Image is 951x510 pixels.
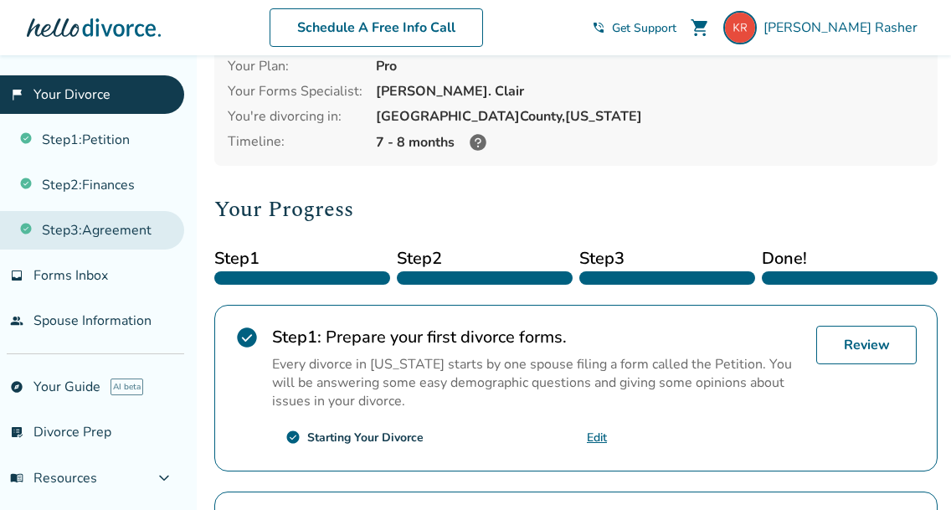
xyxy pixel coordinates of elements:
[10,425,23,439] span: list_alt_check
[228,132,362,152] div: Timeline:
[397,246,573,271] span: Step 2
[228,57,362,75] div: Your Plan:
[235,326,259,349] span: check_circle
[10,88,23,101] span: flag_2
[763,18,924,37] span: [PERSON_NAME] Rasher
[10,269,23,282] span: inbox
[612,20,676,36] span: Get Support
[376,57,924,75] div: Pro
[762,246,938,271] span: Done!
[816,326,917,364] a: Review
[228,82,362,100] div: Your Forms Specialist:
[10,314,23,327] span: people
[376,107,924,126] div: [GEOGRAPHIC_DATA] County, [US_STATE]
[690,18,710,38] span: shopping_cart
[272,326,803,348] h2: Prepare your first divorce forms.
[592,21,605,34] span: phone_in_talk
[214,246,390,271] span: Step 1
[10,380,23,394] span: explore
[867,430,951,510] iframe: Chat Widget
[10,469,97,487] span: Resources
[723,11,757,44] img: kimberlyrasher@gmail.com
[270,8,483,47] a: Schedule A Free Info Call
[376,132,924,152] div: 7 - 8 months
[154,468,174,488] span: expand_more
[307,430,424,446] div: Starting Your Divorce
[111,379,143,395] span: AI beta
[285,430,301,445] span: check_circle
[272,355,803,410] p: Every divorce in [US_STATE] starts by one spouse filing a form called the Petition. You will be a...
[10,471,23,485] span: menu_book
[228,107,362,126] div: You're divorcing in:
[592,20,676,36] a: phone_in_talkGet Support
[33,266,108,285] span: Forms Inbox
[587,430,607,446] a: Edit
[579,246,755,271] span: Step 3
[214,193,938,226] h2: Your Progress
[272,326,321,348] strong: Step 1 :
[376,82,924,100] div: [PERSON_NAME]. Clair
